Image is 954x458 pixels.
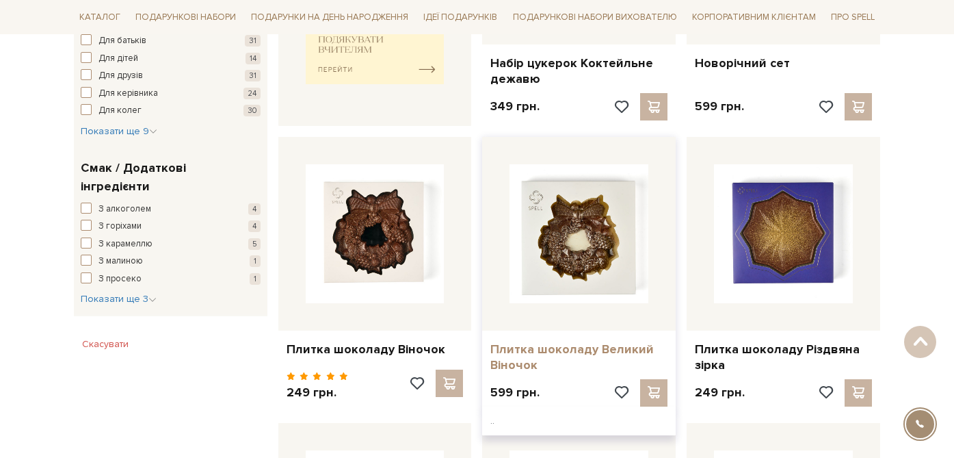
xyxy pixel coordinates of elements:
span: З горіхами [98,220,142,233]
button: З карамеллю 5 [81,238,261,251]
a: Подарункові набори вихователю [507,5,683,29]
span: Для керівника [98,87,158,101]
button: Для друзів 31 [81,69,261,83]
span: Для колег [98,104,142,118]
a: Новорічний сет [695,55,872,71]
div: .. [482,407,676,435]
button: Для дітей 14 [81,52,261,66]
span: 30 [243,105,261,116]
a: Плитка шоколаду Великий Віночок [490,342,667,374]
span: Для дітей [98,52,138,66]
button: Показати ще 3 [81,292,157,306]
span: Показати ще 3 [81,293,157,305]
span: 31 [245,35,261,47]
p: 599 грн. [490,385,540,400]
p: 349 грн. [490,99,540,114]
a: Про Spell [825,7,880,28]
span: Смак / Додаткові інгредієнти [81,159,257,196]
span: 4 [248,203,261,215]
button: Для батьків 31 [81,34,261,48]
a: Подарунки на День народження [246,7,414,28]
span: 4 [248,220,261,232]
a: Набір цукерок Коктейльне дежавю [490,55,667,88]
p: 249 грн. [695,385,745,400]
button: З просеко 1 [81,272,261,286]
span: Для друзів [98,69,143,83]
button: З горіхами 4 [81,220,261,233]
p: 599 грн. [695,99,744,114]
img: Плитка шоколаду Різдвяна зірка [714,164,853,303]
p: 249 грн. [287,385,349,400]
a: Каталог [74,7,126,28]
button: Для керівника 24 [81,87,261,101]
a: Плитка шоколаду Віночок [287,342,464,357]
button: Скасувати [74,333,137,355]
a: Ідеї подарунків [418,7,503,28]
span: Для батьків [98,34,146,48]
span: З карамеллю [98,238,153,251]
a: Плитка шоколаду Різдвяна зірка [695,342,872,374]
span: 31 [245,70,261,81]
span: 14 [246,53,261,64]
span: З алкоголем [98,203,151,216]
span: З малиною [98,255,143,268]
button: З алкоголем 4 [81,203,261,216]
span: 5 [248,238,261,250]
button: Показати ще 9 [81,125,157,138]
a: Подарункові набори [130,7,241,28]
button: Для колег 30 [81,104,261,118]
span: 24 [243,88,261,99]
span: З просеко [98,272,142,286]
span: 1 [250,273,261,285]
a: Корпоративним клієнтам [687,5,821,29]
span: Показати ще 9 [81,125,157,137]
span: 1 [250,255,261,267]
button: З малиною 1 [81,255,261,268]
